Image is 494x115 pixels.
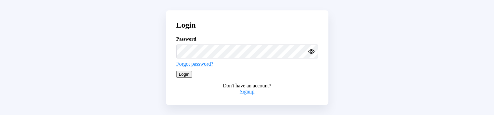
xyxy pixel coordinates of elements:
button: Login [176,71,192,78]
div: Don't have an account? [176,83,318,89]
ion-icon: eye outline [308,48,315,55]
div: Login [176,21,318,30]
button: eye outlineeye off outline [306,48,318,55]
label: Password [176,36,196,42]
a: Signup [240,89,254,94]
a: Forgot password? [176,61,213,67]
